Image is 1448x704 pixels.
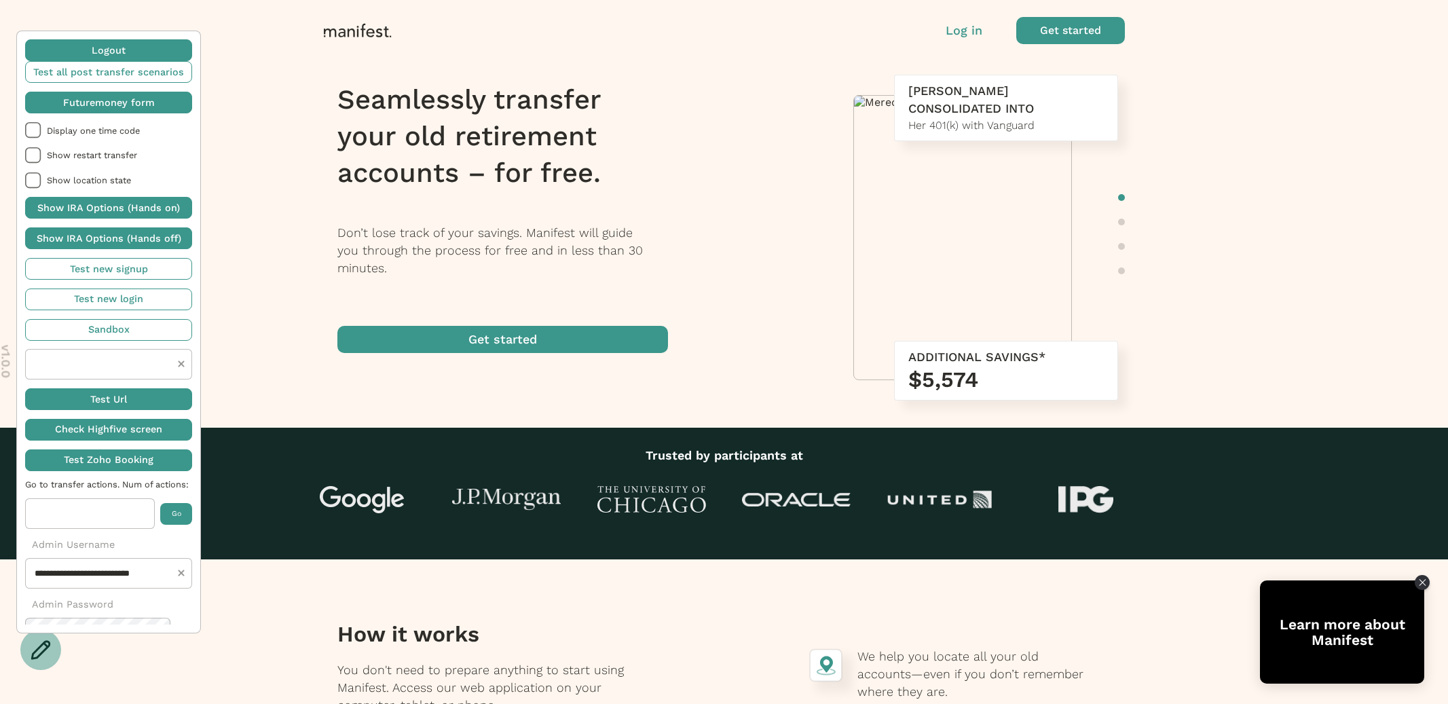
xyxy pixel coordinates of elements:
[25,172,192,189] li: Show location state
[25,147,192,164] li: Show restart transfer
[308,486,416,513] img: Google
[25,449,192,471] button: Test Zoho Booking
[908,117,1104,134] div: Her 401(k) with Vanguard
[47,150,192,160] span: Show restart transfer
[337,326,668,353] button: Get started
[25,61,192,83] button: Test all post transfer scenarios
[25,319,192,341] button: Sandbox
[25,388,192,410] button: Test Url
[854,96,1071,109] img: Meredith
[25,197,192,219] button: Show IRA Options (Hands on)
[25,479,192,489] span: Go to transfer actions. Num of actions:
[1260,616,1424,648] div: Learn more about Manifest
[742,493,851,507] img: Oracle
[337,224,686,277] p: Don’t lose track of your savings. Manifest will guide you through the process for free and in les...
[25,538,192,552] p: Admin Username
[1260,580,1424,684] div: Open Tolstoy
[160,503,192,525] button: Go
[597,486,706,513] img: University of Chicago
[25,122,192,138] li: Display one time code
[25,289,192,310] button: Test new login
[908,82,1104,117] div: [PERSON_NAME] CONSOLIDATED INTO
[1260,580,1424,684] div: Tolstoy bubble widget
[25,597,192,612] p: Admin Password
[452,489,561,511] img: J.P Morgan
[1260,580,1424,684] div: Open Tolstoy widget
[337,81,686,191] h1: Seamlessly transfer your old retirement accounts – for free.
[25,39,192,61] button: Logout
[25,92,192,113] button: Futuremoney form
[1016,17,1125,44] button: Get started
[337,620,641,648] h3: How it works
[47,175,192,185] span: Show location state
[946,22,982,39] button: Log in
[1415,575,1430,590] div: Close Tolstoy widget
[47,126,192,136] span: Display one time code
[25,227,192,249] button: Show IRA Options (Hands off)
[25,258,192,280] button: Test new signup
[908,366,1104,393] h3: $5,574
[25,419,192,441] button: Check Highfive screen
[908,348,1104,366] div: ADDITIONAL SAVINGS*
